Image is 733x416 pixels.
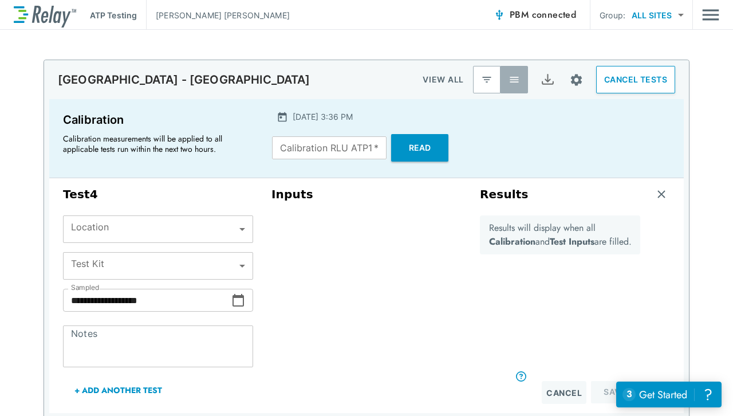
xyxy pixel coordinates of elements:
[63,289,231,312] input: Choose date, selected date is Oct 3, 2025
[542,381,586,404] button: Cancel
[156,9,290,21] p: [PERSON_NAME] [PERSON_NAME]
[63,134,246,154] p: Calibration measurements will be applied to all applicable tests run within the next two hours.
[293,111,353,123] p: [DATE] 3:36 PM
[616,382,722,407] iframe: Resource center
[58,73,310,87] p: [GEOGRAPHIC_DATA] - [GEOGRAPHIC_DATA]
[90,9,137,21] p: ATP Testing
[702,4,719,26] img: Drawer Icon
[569,73,584,87] img: Settings Icon
[489,221,632,249] p: Results will display when all and are filled.
[63,111,251,129] p: Calibration
[561,65,592,95] button: Site setup
[510,7,576,23] span: PBM
[423,73,464,87] p: VIEW ALL
[71,284,100,292] label: Sampled
[14,3,76,28] img: LuminUltra Relay
[702,4,719,26] button: Main menu
[532,8,577,21] span: connected
[277,111,288,123] img: Calender Icon
[550,235,594,248] b: Test Inputs
[391,134,448,162] button: Read
[656,189,667,200] img: Remove
[480,187,529,202] h3: Results
[481,74,492,85] img: Latest
[494,9,505,21] img: Connected Icon
[271,187,462,202] h3: Inputs
[534,66,561,93] button: Export
[600,9,625,21] p: Group:
[509,74,520,85] img: View All
[489,3,581,26] button: PBM connected
[489,235,535,248] b: Calibration
[63,376,174,404] button: + Add Another Test
[596,66,675,93] button: CANCEL TESTS
[63,187,253,202] h3: Test 4
[541,73,555,87] img: Export Icon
